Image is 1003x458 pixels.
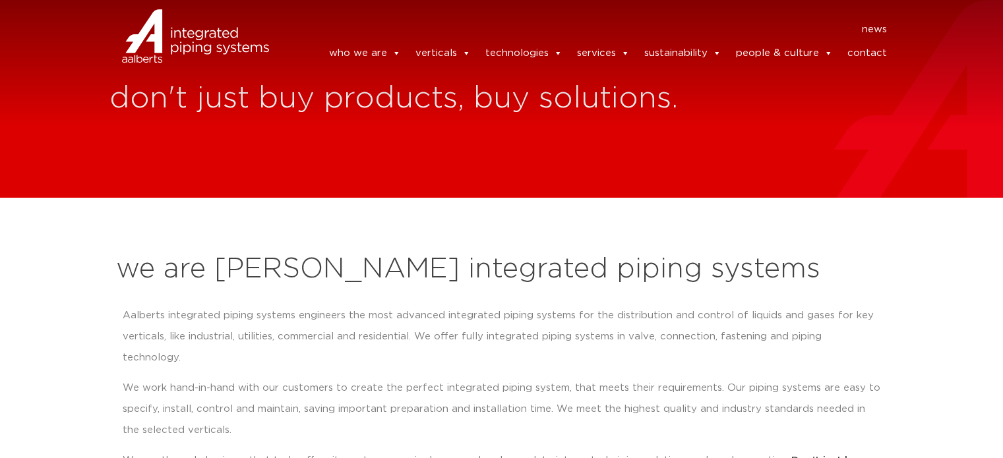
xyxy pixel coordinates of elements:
[862,19,887,40] a: news
[577,40,630,67] a: services
[289,19,888,40] nav: Menu
[644,40,721,67] a: sustainability
[116,254,888,285] h2: we are [PERSON_NAME] integrated piping systems
[329,40,401,67] a: who we are
[415,40,471,67] a: verticals
[485,40,562,67] a: technologies
[847,40,887,67] a: contact
[123,378,881,441] p: We work hand-in-hand with our customers to create the perfect integrated piping system, that meet...
[736,40,833,67] a: people & culture
[123,305,881,368] p: Aalberts integrated piping systems engineers the most advanced integrated piping systems for the ...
